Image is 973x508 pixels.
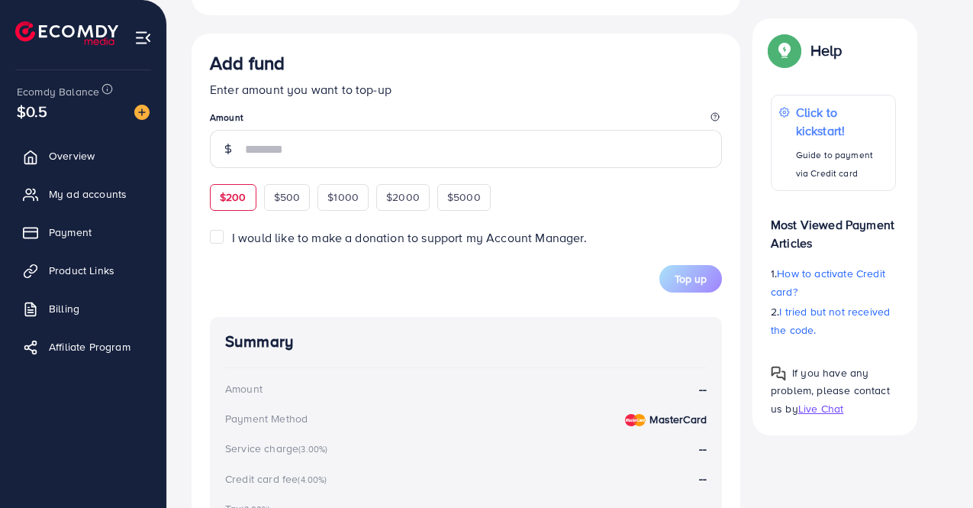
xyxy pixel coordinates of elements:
[49,339,130,354] span: Affiliate Program
[220,189,246,205] span: $200
[908,439,962,497] iframe: Chat
[232,229,587,246] span: I would like to make a donation to support my Account Manager.
[134,105,150,120] img: image
[210,52,285,74] h3: Add fund
[274,189,301,205] span: $500
[810,41,843,60] p: Help
[225,381,263,396] div: Amount
[225,471,332,487] div: Credit card fee
[49,263,114,278] span: Product Links
[327,189,359,205] span: $1000
[675,271,707,286] span: Top up
[625,414,646,426] img: credit
[771,203,896,252] p: Most Viewed Payment Articles
[225,411,308,426] div: Payment Method
[49,186,127,202] span: My ad accounts
[210,80,722,99] p: Enter amount you want to top-up
[298,443,327,455] small: (3.00%)
[771,264,896,301] p: 1.
[699,440,707,457] strong: --
[15,21,118,45] img: logo
[49,301,79,316] span: Billing
[225,441,332,456] div: Service charge
[659,265,722,293] button: Top up
[49,148,95,163] span: Overview
[11,255,155,286] a: Product Links
[210,111,722,130] legend: Amount
[17,100,48,122] span: $0.5
[771,266,885,299] span: How to activate Credit card?
[386,189,420,205] span: $2000
[771,303,896,339] p: 2.
[11,217,155,248] a: Payment
[771,366,786,381] img: Popup guide
[11,332,155,362] a: Affiliate Program
[11,141,155,171] a: Overview
[796,146,888,183] p: Guide to payment via Credit card
[11,293,155,324] a: Billing
[699,380,707,398] strong: --
[798,400,843,416] span: Live Chat
[699,470,707,487] strong: --
[771,304,890,338] span: I tried but not received the code.
[447,189,481,205] span: $5000
[771,365,890,416] span: If you have any problem, please contact us by
[134,29,152,47] img: menu
[771,37,798,64] img: Popup guide
[649,412,707,427] strong: MasterCard
[49,225,92,240] span: Payment
[17,84,99,99] span: Ecomdy Balance
[225,332,707,351] h4: Summary
[796,103,888,140] p: Click to kickstart!
[11,179,155,209] a: My ad accounts
[298,474,327,486] small: (4.00%)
